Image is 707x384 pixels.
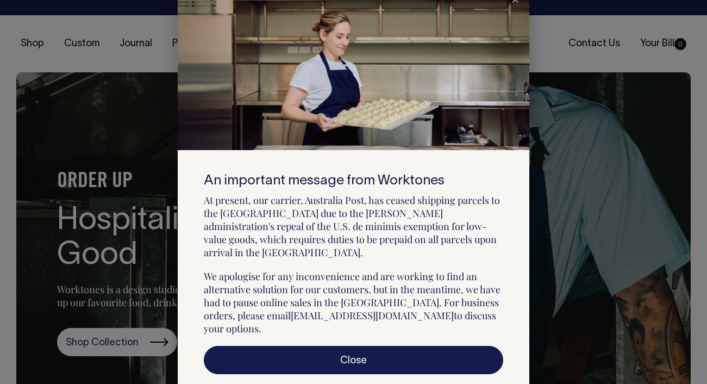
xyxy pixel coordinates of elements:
[204,194,503,259] p: At present, our carrier, Australia Post, has ceased shipping parcels to the [GEOGRAPHIC_DATA] due...
[204,346,503,374] a: Close
[291,309,454,322] a: [EMAIL_ADDRESS][DOMAIN_NAME]
[204,174,503,189] h6: An important message from Worktones
[204,270,503,335] p: We apologise for any inconvenience and are working to find an alternative solution for our custom...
